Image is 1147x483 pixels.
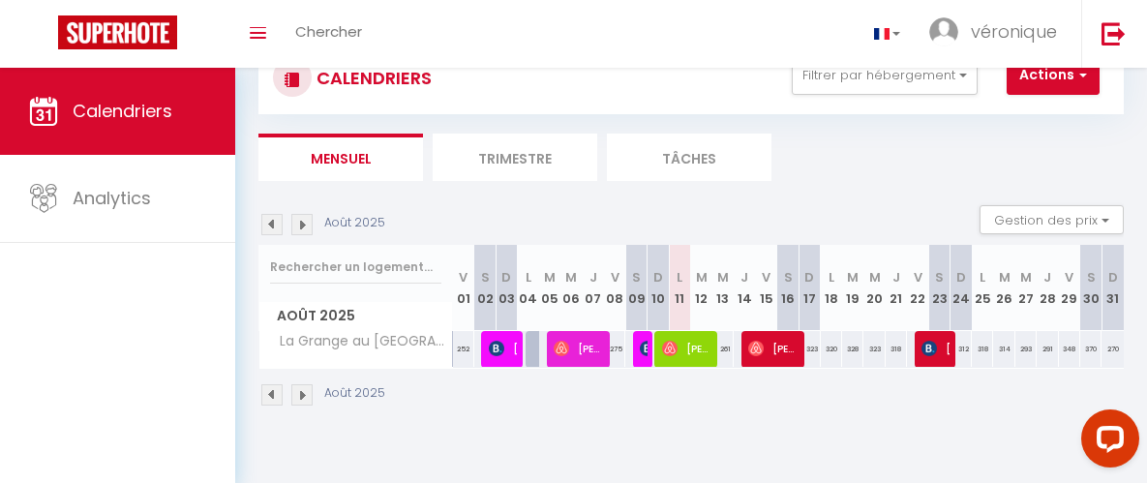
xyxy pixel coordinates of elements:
[980,205,1124,234] button: Gestion des prix
[762,268,770,287] abbr: V
[1007,56,1100,95] button: Actions
[1087,268,1096,287] abbr: S
[73,186,151,210] span: Analytics
[993,331,1014,367] div: 314
[842,331,863,367] div: 328
[501,268,511,287] abbr: D
[1102,21,1126,45] img: logout
[712,331,734,367] div: 261
[869,268,881,287] abbr: M
[777,245,799,331] th: 16
[677,268,682,287] abbr: L
[921,330,950,367] span: [PERSON_NAME]
[560,245,582,331] th: 06
[847,268,859,287] abbr: M
[518,245,539,331] th: 04
[821,331,842,367] div: 320
[886,245,907,331] th: 21
[312,56,432,100] h3: CALENDRIERS
[907,245,928,331] th: 22
[474,245,496,331] th: 02
[956,268,966,287] abbr: D
[1015,331,1037,367] div: 293
[971,19,1057,44] span: véronique
[58,15,177,49] img: Super Booking
[1065,268,1073,287] abbr: V
[662,330,711,367] span: [PERSON_NAME]
[799,245,820,331] th: 17
[690,245,711,331] th: 12
[914,268,922,287] abbr: V
[972,245,993,331] th: 25
[554,330,603,367] span: [PERSON_NAME]
[799,331,820,367] div: 323
[1059,245,1080,331] th: 29
[842,245,863,331] th: 19
[604,245,625,331] th: 08
[717,268,729,287] abbr: M
[604,331,625,367] div: 275
[648,245,669,331] th: 10
[863,245,885,331] th: 20
[980,268,985,287] abbr: L
[1066,402,1147,483] iframe: LiveChat chat widget
[632,268,641,287] abbr: S
[829,268,834,287] abbr: L
[607,134,771,181] li: Tâches
[1102,331,1124,367] div: 270
[324,214,385,232] p: Août 2025
[453,245,474,331] th: 01
[740,268,748,287] abbr: J
[886,331,907,367] div: 318
[544,268,556,287] abbr: M
[539,245,560,331] th: 05
[1043,268,1051,287] abbr: J
[734,245,755,331] th: 14
[453,331,474,367] div: 252
[589,268,597,287] abbr: J
[1080,245,1102,331] th: 30
[324,384,385,403] p: Août 2025
[712,245,734,331] th: 13
[993,245,1014,331] th: 26
[784,268,793,287] abbr: S
[999,268,1011,287] abbr: M
[611,268,619,287] abbr: V
[459,268,468,287] abbr: V
[625,245,647,331] th: 09
[669,245,690,331] th: 11
[433,134,597,181] li: Trimestre
[1080,331,1102,367] div: 370
[951,331,972,367] div: 312
[295,21,362,42] span: Chercher
[935,268,944,287] abbr: S
[1015,245,1037,331] th: 27
[526,268,531,287] abbr: L
[73,99,172,123] span: Calendriers
[1037,331,1058,367] div: 291
[696,268,708,287] abbr: M
[583,245,604,331] th: 07
[481,268,490,287] abbr: S
[496,245,517,331] th: 03
[640,330,647,367] span: [PERSON_NAME]
[972,331,993,367] div: 318
[756,245,777,331] th: 15
[1020,268,1032,287] abbr: M
[928,245,950,331] th: 23
[258,134,423,181] li: Mensuel
[489,330,517,367] span: [PERSON_NAME]
[262,331,456,352] span: La Grange au [GEOGRAPHIC_DATA]
[929,17,958,46] img: ...
[1102,245,1124,331] th: 31
[804,268,814,287] abbr: D
[1037,245,1058,331] th: 28
[1108,268,1118,287] abbr: D
[748,330,798,367] span: [PERSON_NAME]
[863,331,885,367] div: 323
[565,268,577,287] abbr: M
[653,268,663,287] abbr: D
[270,250,441,285] input: Rechercher un logement...
[259,302,452,330] span: Août 2025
